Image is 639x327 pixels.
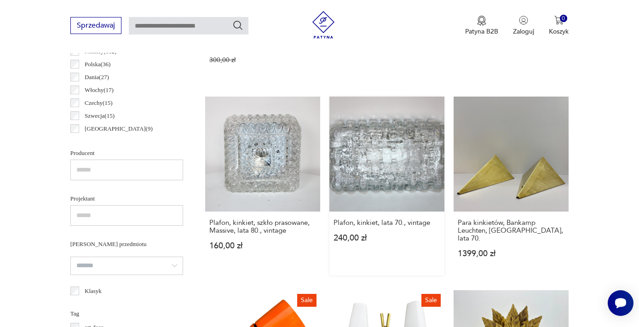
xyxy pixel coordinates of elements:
a: Ikona medaluPatyna B2B [465,16,498,36]
a: Plafon, kinkiet, lata 70., vintagePlafon, kinkiet, lata 70., vintage240,00 zł [329,97,444,275]
a: Sprzedawaj [70,23,121,29]
p: Koszyk [549,27,569,36]
p: Tag [70,309,183,319]
p: [GEOGRAPHIC_DATA] ( 6 ) [85,137,153,147]
p: Klasyk [85,286,102,296]
p: [GEOGRAPHIC_DATA] ( 9 ) [85,124,153,134]
h3: Plafon, kinkiet, lata 70., vintage [334,219,440,227]
p: Zaloguj [513,27,534,36]
p: 240,00 zł [334,234,440,242]
a: Plafon, kinkiet, szkło prasowane, Massive, lata 80., vintagePlafon, kinkiet, szkło prasowane, Mas... [205,97,320,275]
a: Para kinkietów, Bankamp Leuchten, Niemcy, lata 70.Para kinkietów, Bankamp Leuchten, [GEOGRAPHIC_D... [454,97,569,275]
button: 0Koszyk [549,16,569,36]
p: Dania ( 27 ) [85,72,109,82]
img: Ikona medalu [477,16,486,26]
img: Patyna - sklep z meblami i dekoracjami vintage [310,11,337,39]
p: Projektant [70,194,183,204]
p: Polska ( 36 ) [85,59,110,69]
h3: Para kinkietów, Bankamp Leuchten, [GEOGRAPHIC_DATA], lata 70. [458,219,564,242]
img: Ikonka użytkownika [519,16,528,25]
p: Czechy ( 15 ) [85,98,113,108]
iframe: Smartsupp widget button [608,290,633,316]
p: Włochy ( 17 ) [85,85,114,95]
div: 0 [560,15,568,23]
p: Producent [70,148,183,158]
h3: Plafon, kinkiet, szkło prasowane, Massive, lata 80., vintage [209,219,316,235]
p: 225,00 zł [209,46,316,53]
p: Szwecja ( 15 ) [85,111,115,121]
button: Szukaj [232,20,243,31]
img: Ikona koszyka [554,16,564,25]
p: 300,00 zł [209,56,316,64]
button: Zaloguj [513,16,534,36]
p: 160,00 zł [209,242,316,250]
p: 1399,00 zł [458,250,564,258]
button: Sprzedawaj [70,17,121,34]
p: Patyna B2B [465,27,498,36]
p: [PERSON_NAME] przedmiotu [70,239,183,249]
button: Patyna B2B [465,16,498,36]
